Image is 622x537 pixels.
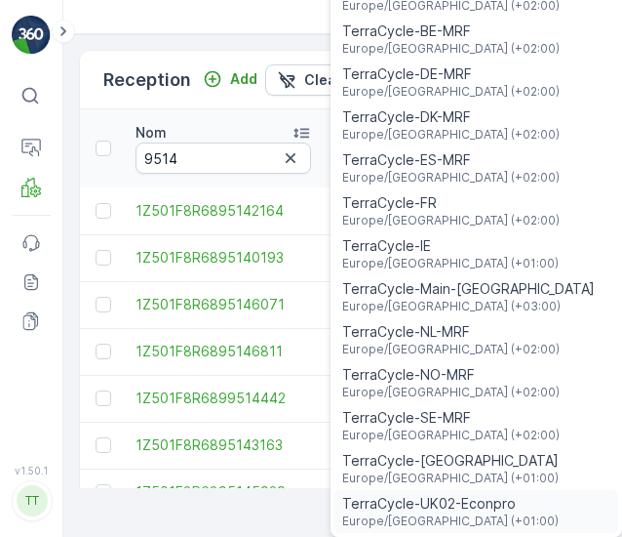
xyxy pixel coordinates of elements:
[96,203,111,219] div: Toggle Row Selected
[342,127,560,143] span: Europe/[GEOGRAPHIC_DATA] (+02:00)
[195,67,265,91] button: Add
[342,514,559,529] span: Europe/[GEOGRAPHIC_DATA] (+01:00)
[342,41,560,57] span: Europe/[GEOGRAPHIC_DATA] (+02:00)
[342,428,560,443] span: Europe/[GEOGRAPHIC_DATA] (+02:00)
[12,480,51,521] button: TT
[342,299,595,314] span: Europe/[GEOGRAPHIC_DATA] (+03:00)
[342,322,560,342] span: TerraCycle-NL-MRF
[342,342,560,357] span: Europe/[GEOGRAPHIC_DATA] (+02:00)
[342,385,560,400] span: Europe/[GEOGRAPHIC_DATA] (+02:00)
[136,143,311,174] input: Search
[136,248,311,268] a: 1Z501F8R6895140193
[17,485,48,516] div: TT
[342,471,559,486] span: Europe/[GEOGRAPHIC_DATA] (+01:00)
[342,451,559,471] span: TerraCycle-[GEOGRAPHIC_DATA]
[342,84,560,100] span: Europe/[GEOGRAPHIC_DATA] (+02:00)
[342,236,559,256] span: TerraCycle-IE
[342,64,560,84] span: TerraCycle-DE-MRF
[342,150,560,170] span: TerraCycle-ES-MRF
[136,389,311,408] a: 1Z501F8R6899514442
[136,342,311,361] a: 1Z501F8R6895146811
[136,123,167,143] p: Nom
[342,21,560,41] span: TerraCycle-BE-MRF
[12,465,51,476] span: v 1.50.1
[342,408,560,428] span: TerraCycle-SE-MRF
[96,437,111,453] div: Toggle Row Selected
[342,170,560,186] span: Europe/[GEOGRAPHIC_DATA] (+02:00)
[96,250,111,266] div: Toggle Row Selected
[136,482,311,502] a: 1Z501F8R6895145929
[342,365,560,385] span: TerraCycle-NO-MRF
[342,256,559,271] span: Europe/[GEOGRAPHIC_DATA] (+01:00)
[342,213,560,228] span: Europe/[GEOGRAPHIC_DATA] (+02:00)
[136,435,311,455] a: 1Z501F8R6895143163
[342,279,595,299] span: TerraCycle-Main-[GEOGRAPHIC_DATA]
[12,16,51,55] img: logo
[230,69,257,89] p: Add
[96,484,111,500] div: Toggle Row Selected
[136,201,311,221] a: 1Z501F8R6895142164
[342,193,560,213] span: TerraCycle-FR
[265,64,401,96] button: Clear Filters
[136,295,311,314] a: 1Z501F8R6895146071
[342,107,560,127] span: TerraCycle-DK-MRF
[96,391,111,406] div: Toggle Row Selected
[96,344,111,359] div: Toggle Row Selected
[96,297,111,312] div: Toggle Row Selected
[103,66,191,94] p: Reception
[304,70,389,90] p: Clear Filters
[342,494,559,514] span: TerraCycle-UK02-Econpro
